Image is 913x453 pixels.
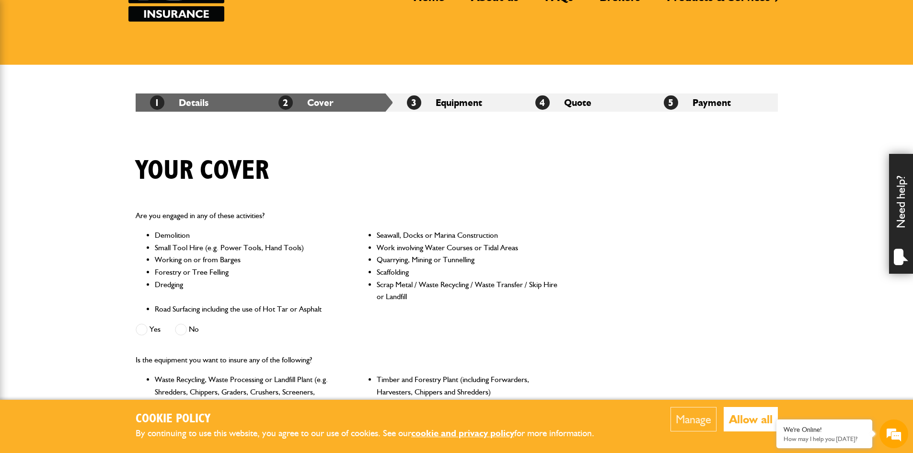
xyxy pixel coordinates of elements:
a: 1Details [150,97,208,108]
li: Scaffolding [377,266,558,279]
li: Quote [521,93,649,112]
button: Manage [670,407,717,431]
div: We're Online! [784,426,865,434]
span: 4 [535,95,550,110]
li: Waste Recycling, Waste Processing or Landfill Plant (e.g. Shredders, Chippers, Graders, Crushers,... [155,373,336,410]
h2: Cookie Policy [136,412,610,427]
li: Work involving Water Courses or Tidal Areas [377,242,558,254]
li: Timber and Forestry Plant (including Forwarders, Harvesters, Chippers and Shredders) [377,373,558,410]
span: 5 [664,95,678,110]
li: Demolition [155,229,336,242]
span: 3 [407,95,421,110]
li: Road Surfacing including the use of Hot Tar or Asphalt [155,303,336,315]
div: Need help? [889,154,913,274]
li: Payment [649,93,778,112]
p: Are you engaged in any of these activities? [136,209,559,222]
p: By continuing to use this website, you agree to our use of cookies. See our for more information. [136,426,610,441]
p: Is the equipment you want to insure any of the following? [136,354,559,366]
li: Small Tool Hire (e.g. Power Tools, Hand Tools) [155,242,336,254]
li: Forestry or Tree Felling [155,266,336,279]
span: 1 [150,95,164,110]
li: Working on or from Barges [155,254,336,266]
h1: Your cover [136,155,269,187]
p: How may I help you today? [784,435,865,442]
li: Seawall, Docks or Marina Construction [377,229,558,242]
label: Yes [136,324,161,336]
li: Scrap Metal / Waste Recycling / Waste Transfer / Skip Hire or Landfill [377,279,558,303]
li: Dredging [155,279,336,303]
li: Quarrying, Mining or Tunnelling [377,254,558,266]
label: No [175,324,199,336]
li: Equipment [393,93,521,112]
span: 2 [278,95,293,110]
a: cookie and privacy policy [411,428,514,439]
li: Cover [264,93,393,112]
button: Allow all [724,407,778,431]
